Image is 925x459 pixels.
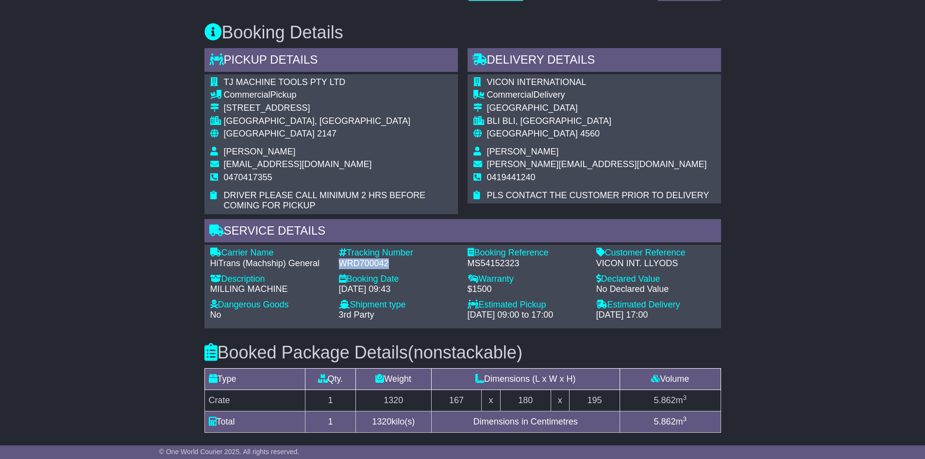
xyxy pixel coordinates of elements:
span: 0470417355 [224,172,272,182]
span: [GEOGRAPHIC_DATA] [224,129,315,138]
span: [GEOGRAPHIC_DATA] [487,129,578,138]
td: Qty. [305,368,356,390]
h3: Booked Package Details [204,343,721,362]
span: 4560 [580,129,600,138]
div: BLI BLI, [GEOGRAPHIC_DATA] [487,116,709,127]
div: Delivery [487,90,709,101]
td: 1 [305,411,356,432]
span: (nonstackable) [408,342,522,362]
div: $1500 [468,284,587,295]
span: 5.862 [654,395,675,405]
span: © One World Courier 2025. All rights reserved. [159,448,300,456]
div: Carrier Name [210,248,329,258]
div: Estimated Delivery [596,300,715,310]
div: Service Details [204,219,721,245]
sup: 3 [683,394,687,401]
td: x [551,390,570,411]
span: 1320 [372,417,391,426]
div: [GEOGRAPHIC_DATA] [487,103,709,114]
span: PLS CONTACT THE CUSTOMER PRIOR TO DELIVERY [487,190,709,200]
h3: Booking Details [204,23,721,42]
div: [GEOGRAPHIC_DATA], [GEOGRAPHIC_DATA] [224,116,452,127]
div: Description [210,274,329,285]
span: DRIVER PLEASE CALL MINIMUM 2 HRS BEFORE COMING FOR PICKUP [224,190,425,211]
td: m [620,390,721,411]
td: 1320 [355,390,431,411]
div: Tracking Number [339,248,458,258]
span: 5.862 [654,417,675,426]
td: Total [204,411,305,432]
td: Crate [204,390,305,411]
td: Dimensions (L x W x H) [431,368,620,390]
span: Commercial [487,90,534,100]
td: x [482,390,501,411]
div: [STREET_ADDRESS] [224,103,452,114]
td: 1 [305,390,356,411]
div: Pickup [224,90,452,101]
div: Declared Value [596,274,715,285]
span: Commercial [224,90,270,100]
div: HiTrans (Machship) General [210,258,329,269]
div: Estimated Pickup [468,300,587,310]
div: MS54152323 [468,258,587,269]
td: Dimensions in Centimetres [431,411,620,432]
td: Weight [355,368,431,390]
td: m [620,411,721,432]
td: 167 [431,390,482,411]
span: [PERSON_NAME] [224,147,296,156]
div: WRD700042 [339,258,458,269]
span: 0419441240 [487,172,536,182]
div: Customer Reference [596,248,715,258]
span: 2147 [317,129,336,138]
div: [DATE] 17:00 [596,310,715,321]
span: TJ MACHINE TOOLS PTY LTD [224,77,346,87]
div: Pickup Details [204,48,458,74]
div: Booking Reference [468,248,587,258]
div: VICON INT. LLYODS [596,258,715,269]
div: Booking Date [339,274,458,285]
span: No [210,310,221,320]
div: No Declared Value [596,284,715,295]
td: Type [204,368,305,390]
span: [PERSON_NAME] [487,147,559,156]
span: [EMAIL_ADDRESS][DOMAIN_NAME] [224,159,372,169]
div: [DATE] 09:43 [339,284,458,295]
div: Dangerous Goods [210,300,329,310]
span: VICON INTERNATIONAL [487,77,587,87]
td: Volume [620,368,721,390]
td: kilo(s) [355,411,431,432]
td: 195 [570,390,620,411]
div: MILLING MACHINE [210,284,329,295]
span: 3rd Party [339,310,374,320]
td: 180 [500,390,551,411]
div: Delivery Details [468,48,721,74]
div: Warranty [468,274,587,285]
span: [PERSON_NAME][EMAIL_ADDRESS][DOMAIN_NAME] [487,159,707,169]
sup: 3 [683,415,687,423]
div: [DATE] 09:00 to 17:00 [468,310,587,321]
div: Shipment type [339,300,458,310]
